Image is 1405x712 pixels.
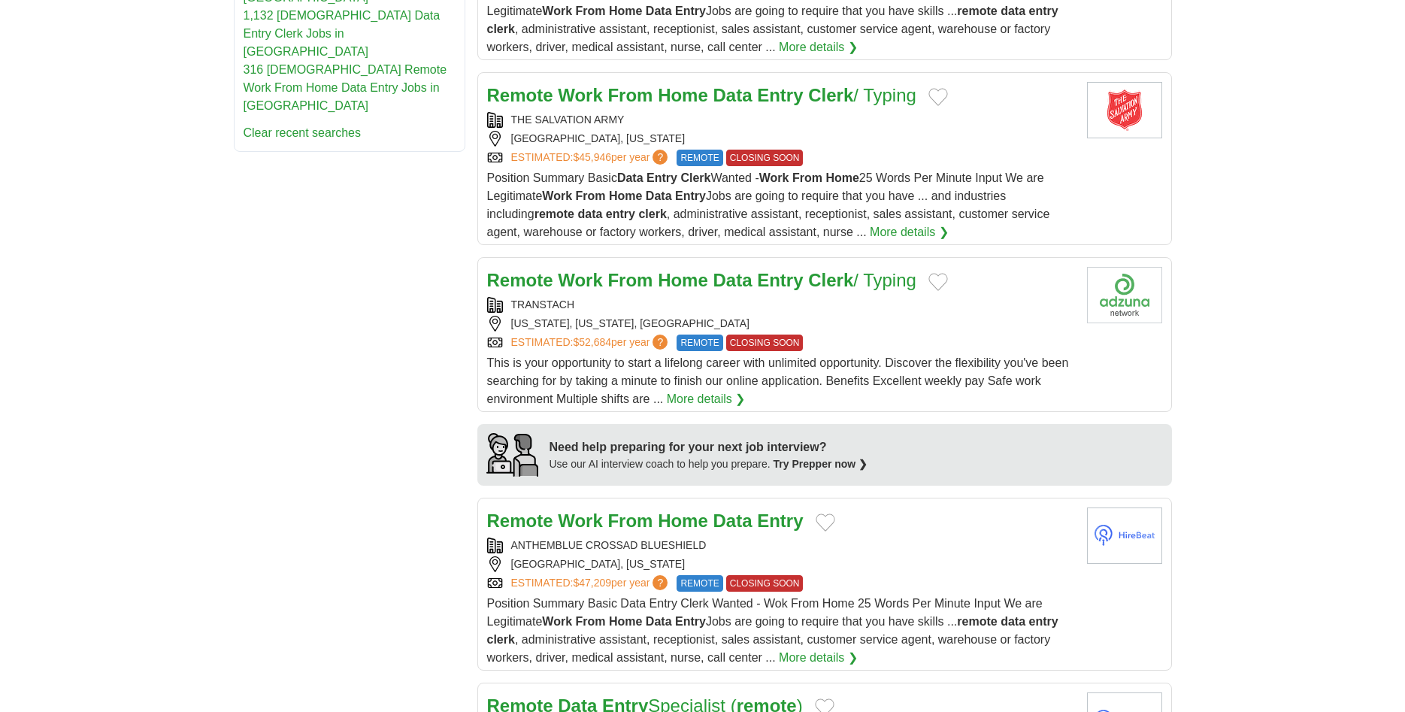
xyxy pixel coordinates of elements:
button: Add to favorite jobs [928,273,948,291]
span: Position Summary Basic Wanted - 25 Words Per Minute Input We are Legitimate Jobs are going to req... [487,171,1050,238]
a: More details ❯ [870,223,949,241]
strong: From [576,5,606,17]
img: Company logo [1087,507,1162,564]
strong: From [607,85,653,105]
span: Position Summary Basic Data Entry Clerk Wanted - Wok From Home 25 Words Per Minute Input We are L... [487,597,1058,664]
strong: remote [534,208,574,220]
strong: From [607,270,653,290]
span: CLOSING SOON [726,575,804,592]
div: [US_STATE], [US_STATE], [GEOGRAPHIC_DATA] [487,316,1075,332]
strong: Clerk [680,171,710,184]
strong: From [576,615,606,628]
img: The Salvation Army logo [1087,82,1162,138]
strong: Home [609,189,642,202]
strong: Work [542,189,572,202]
strong: Home [658,511,708,531]
strong: Work [558,85,603,105]
strong: From [792,171,822,184]
strong: Data [713,270,752,290]
button: Add to favorite jobs [928,88,948,106]
div: ANTHEMBLUE CROSSAD BLUESHIELD [487,538,1075,553]
a: 316 [DEMOGRAPHIC_DATA] Remote Work From Home Data Entry Jobs in [GEOGRAPHIC_DATA] [244,63,447,112]
strong: Work [542,5,572,17]
strong: Entry [675,615,706,628]
a: Clear recent searches [244,126,362,139]
span: $47,209 [573,577,611,589]
strong: clerk [487,633,515,646]
strong: Home [609,5,642,17]
strong: Remote [487,270,553,290]
strong: Clerk [808,270,853,290]
span: ? [653,150,668,165]
strong: remote [957,5,997,17]
span: REMOTE [677,335,722,351]
span: $45,946 [573,151,611,163]
strong: Home [825,171,858,184]
a: Remote Work From Home Data Entry Clerk/ Typing [487,270,916,290]
strong: Entry [646,171,677,184]
span: ? [653,575,668,590]
a: ESTIMATED:$47,209per year? [511,575,671,592]
strong: Data [617,171,643,184]
strong: Home [658,270,708,290]
span: CLOSING SOON [726,335,804,351]
strong: From [576,189,606,202]
strong: Data [646,189,672,202]
div: [GEOGRAPHIC_DATA], [US_STATE] [487,131,1075,147]
img: Company logo [1087,267,1162,323]
span: This is your opportunity to start a lifelong career with unlimited opportunity. Discover the flex... [487,356,1069,405]
a: Remote Work From Home Data Entry [487,511,804,531]
a: Remote Work From Home Data Entry Clerk/ Typing [487,85,916,105]
strong: remote [957,615,997,628]
a: THE SALVATION ARMY [511,114,625,126]
strong: Work [542,615,572,628]
div: [GEOGRAPHIC_DATA], [US_STATE] [487,556,1075,572]
div: Use our AI interview coach to help you prepare. [550,456,868,472]
strong: data [577,208,602,220]
a: 1,132 [DEMOGRAPHIC_DATA] Data Entry Clerk Jobs in [GEOGRAPHIC_DATA] [244,9,441,58]
strong: entry [1028,5,1058,17]
span: REMOTE [677,575,722,592]
span: REMOTE [677,150,722,166]
strong: Remote [487,85,553,105]
span: $52,684 [573,336,611,348]
a: More details ❯ [779,649,858,667]
strong: clerk [638,208,666,220]
strong: data [1001,615,1025,628]
strong: Entry [757,270,803,290]
a: More details ❯ [667,390,746,408]
div: TRANSTACH [487,297,1075,313]
strong: Remote [487,511,553,531]
a: ESTIMATED:$52,684per year? [511,335,671,351]
a: Try Prepper now ❯ [774,458,868,470]
strong: entry [606,208,635,220]
strong: data [1001,5,1025,17]
span: CLOSING SOON [726,150,804,166]
strong: Entry [675,5,706,17]
strong: Home [658,85,708,105]
a: More details ❯ [779,38,858,56]
div: Need help preparing for your next job interview? [550,438,868,456]
button: Add to favorite jobs [816,514,835,532]
strong: Entry [757,85,803,105]
span: ? [653,335,668,350]
strong: Data [713,511,752,531]
strong: From [607,511,653,531]
strong: Data [646,615,672,628]
strong: Entry [675,189,706,202]
strong: Clerk [808,85,853,105]
strong: clerk [487,23,515,35]
strong: Work [558,511,603,531]
strong: Data [713,85,752,105]
strong: Entry [757,511,803,531]
a: ESTIMATED:$45,946per year? [511,150,671,166]
strong: Work [759,171,789,184]
strong: Home [609,615,642,628]
strong: Data [646,5,672,17]
strong: Work [558,270,603,290]
strong: entry [1028,615,1058,628]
